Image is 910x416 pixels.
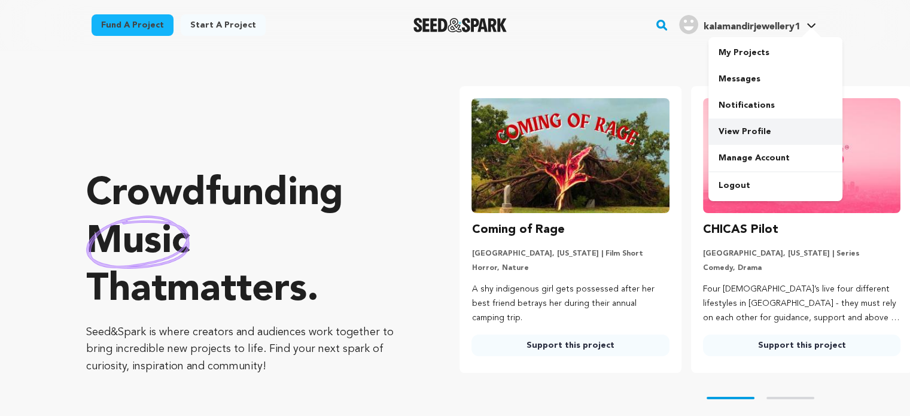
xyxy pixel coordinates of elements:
p: Horror, Nature [471,263,669,273]
h3: Coming of Rage [471,220,564,239]
a: Manage Account [708,145,842,171]
img: Coming of Rage image [471,98,669,213]
img: Seed&Spark Logo Dark Mode [413,18,507,32]
p: Comedy, Drama [703,263,900,273]
p: [GEOGRAPHIC_DATA], [US_STATE] | Film Short [471,249,669,259]
p: Four [DEMOGRAPHIC_DATA]’s live four different lifestyles in [GEOGRAPHIC_DATA] - they must rely on... [703,283,900,325]
div: kalamandirjewellery1's Profile [679,15,799,34]
span: kalamandirjewellery1 [703,22,799,32]
a: Fund a project [92,14,174,36]
span: kalamandirjewellery1's Profile [677,13,818,38]
img: user.png [679,15,698,34]
a: View Profile [708,119,842,145]
a: Support this project [471,335,669,356]
a: Logout [708,172,842,199]
h3: CHICAS Pilot [703,220,778,239]
a: My Projects [708,40,842,66]
a: kalamandirjewellery1's Profile [677,13,818,34]
img: CHICAS Pilot image [703,98,900,213]
p: Seed&Spark is where creators and audiences work together to bring incredible new projects to life... [86,324,412,375]
p: Crowdfunding that . [86,171,412,314]
a: Seed&Spark Homepage [413,18,507,32]
a: Messages [708,66,842,92]
a: Start a project [181,14,266,36]
a: Notifications [708,92,842,119]
a: Support this project [703,335,900,356]
span: matters [167,271,307,309]
img: hand sketched image [86,215,190,269]
p: A shy indigenous girl gets possessed after her best friend betrays her during their annual campin... [471,283,669,325]
p: [GEOGRAPHIC_DATA], [US_STATE] | Series [703,249,900,259]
